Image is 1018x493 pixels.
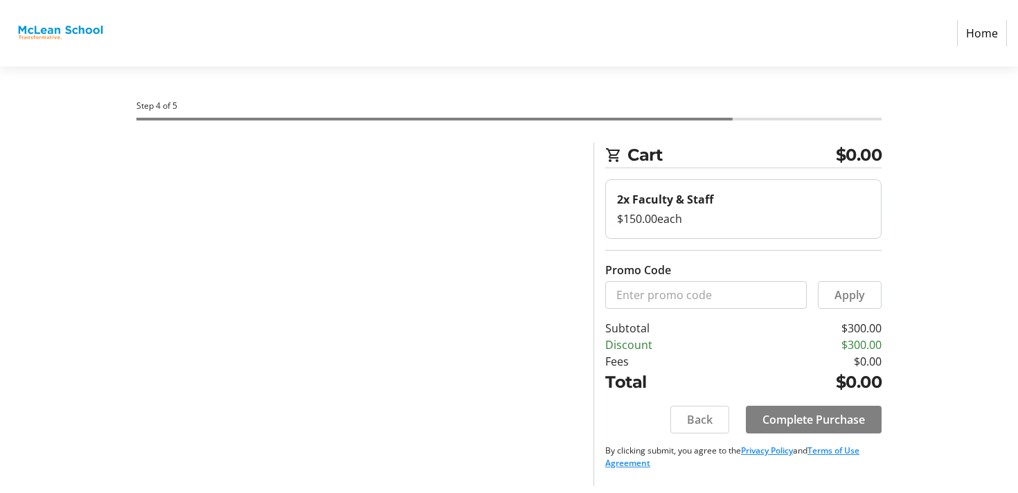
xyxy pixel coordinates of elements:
[617,210,870,227] div: $150.00 each
[687,411,713,428] span: Back
[762,411,865,428] span: Complete Purchase
[605,445,882,469] p: By clicking submit, you agree to the and
[746,406,882,433] button: Complete Purchase
[605,262,671,278] label: Promo Code
[745,320,882,337] td: $300.00
[957,20,1007,46] a: Home
[745,337,882,353] td: $300.00
[605,445,859,469] a: Terms of Use Agreement
[745,370,882,395] td: $0.00
[741,445,793,456] a: Privacy Policy
[605,320,745,337] td: Subtotal
[11,6,109,61] img: McLean School's Logo
[605,337,745,353] td: Discount
[605,370,745,395] td: Total
[605,281,807,309] input: Enter promo code
[834,287,865,303] span: Apply
[818,281,882,309] button: Apply
[670,406,729,433] button: Back
[136,100,882,112] div: Step 4 of 5
[617,192,713,207] strong: 2x Faculty & Staff
[836,143,882,168] span: $0.00
[745,353,882,370] td: $0.00
[605,353,745,370] td: Fees
[627,143,836,168] span: Cart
